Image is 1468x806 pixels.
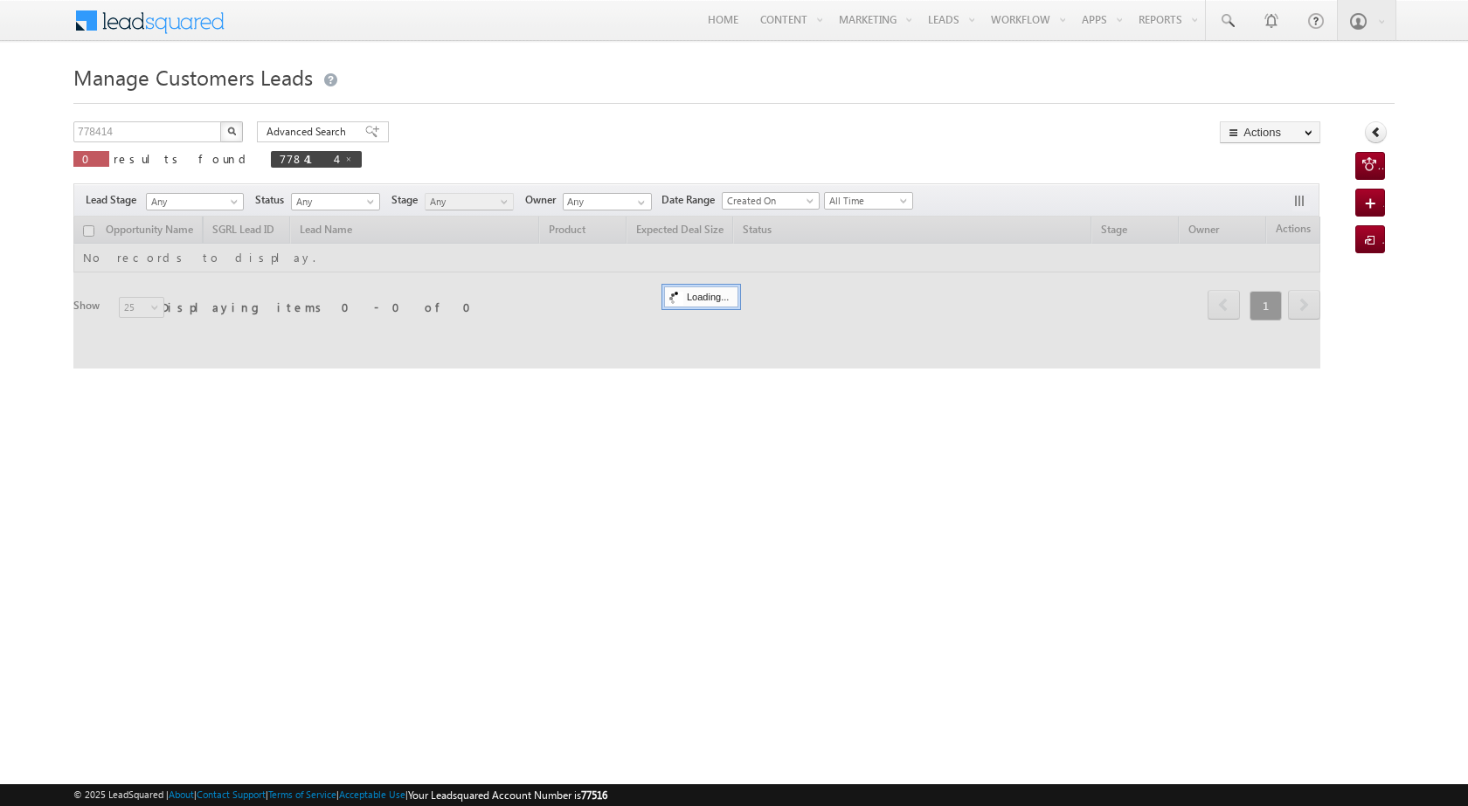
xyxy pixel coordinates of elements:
span: Your Leadsquared Account Number is [408,789,607,802]
span: Owner [525,192,563,208]
span: Any [292,194,375,210]
a: Contact Support [197,789,266,800]
span: 0 [82,151,100,166]
span: Manage Customers Leads [73,63,313,91]
span: Advanced Search [267,124,351,140]
a: Any [425,193,514,210]
span: Date Range [661,192,722,208]
span: Lead Stage [86,192,143,208]
span: Any [426,194,509,210]
span: Created On [723,193,814,209]
a: Any [291,193,380,210]
a: About [169,789,194,800]
span: Stage [391,192,425,208]
div: Loading... [664,286,738,307]
a: Any [146,193,244,210]
span: All Time [825,193,908,209]
a: Show All Items [628,194,650,211]
span: 77516 [581,789,607,802]
img: Search [227,127,236,135]
a: All Time [824,192,913,210]
a: Created On [722,192,820,210]
a: Terms of Service [268,789,336,800]
span: 778414 [280,151,336,166]
span: Status [255,192,291,208]
input: Type to Search [563,193,652,210]
span: results found [114,151,253,166]
a: Acceptable Use [339,789,405,800]
span: Any [147,194,238,210]
button: Actions [1220,121,1320,143]
span: © 2025 LeadSquared | | | | | [73,787,607,803]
